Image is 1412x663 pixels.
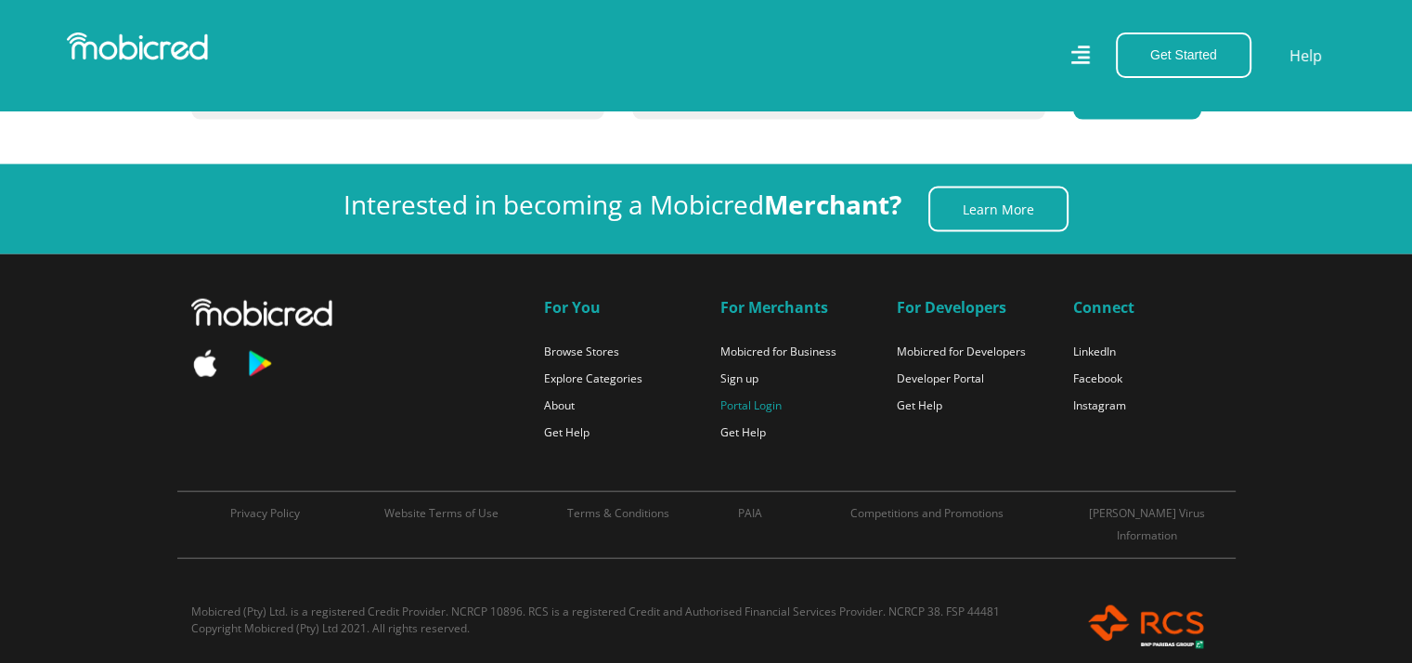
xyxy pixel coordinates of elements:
h5: Connect [1073,299,1222,317]
a: Developer Portal [897,370,984,386]
a: Get Help [897,397,942,413]
a: Explore Categories [544,370,642,386]
a: Instagram [1073,397,1126,413]
strong: Merchant? [764,187,901,222]
p: Mobicred (Pty) Ltd. is a registered Credit Provider. NCRCP 10896. RCS is a registered Credit and ... [191,604,1045,620]
a: PAIA [738,505,762,521]
img: Download Mobicred on the Google Play Store [245,349,273,379]
h5: For You [544,299,693,317]
a: Privacy Policy [230,505,300,521]
button: Get Started [1116,32,1251,78]
a: Facebook [1073,370,1122,386]
img: RCS [1073,604,1222,651]
img: Mobicred [67,32,208,60]
h3: Interested in becoming a Mobicred [343,189,901,221]
a: Get Help [544,424,589,440]
a: Browse Stores [544,344,619,359]
a: Mobicred for Business [720,344,836,359]
p: Copyright Mobicred (Pty) Ltd 2021. All rights reserved. [191,620,1045,637]
h5: For Developers [897,299,1045,317]
a: Help [1289,44,1323,68]
a: LinkedIn [1073,344,1116,359]
a: Competitions and Promotions [850,505,1004,521]
a: About [544,397,575,413]
a: Sign up [720,370,758,386]
img: Download Mobicred on the Apple App Store [191,350,219,377]
a: Terms & Conditions [567,505,669,521]
img: Mobicred [191,299,332,327]
a: Get Help [720,424,766,440]
a: Learn More [928,187,1069,232]
a: [PERSON_NAME] Virus Information [1089,505,1205,543]
a: Website Terms of Use [384,505,499,521]
a: Portal Login [720,397,782,413]
a: Mobicred for Developers [897,344,1026,359]
h5: For Merchants [720,299,869,317]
